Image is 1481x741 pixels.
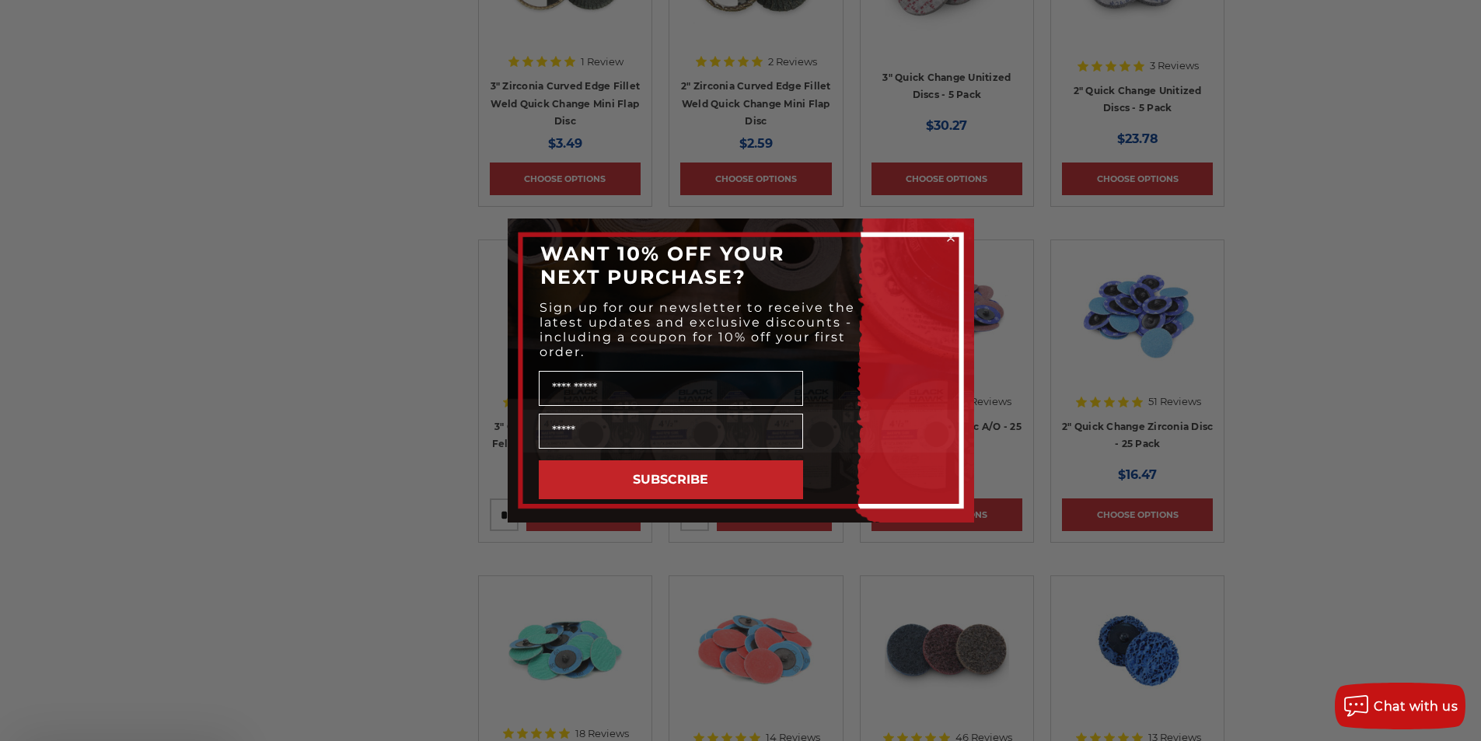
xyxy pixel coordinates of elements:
[539,460,803,499] button: SUBSCRIBE
[540,300,855,359] span: Sign up for our newsletter to receive the latest updates and exclusive discounts - including a co...
[943,230,959,246] button: Close dialog
[1374,699,1458,714] span: Chat with us
[540,242,784,288] span: WANT 10% OFF YOUR NEXT PURCHASE?
[539,414,803,449] input: Email
[1335,683,1465,729] button: Chat with us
